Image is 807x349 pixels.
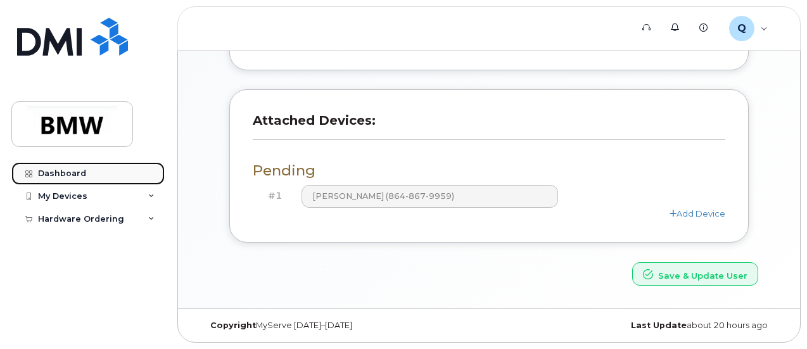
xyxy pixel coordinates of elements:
div: MyServe [DATE]–[DATE] [201,320,393,331]
strong: Copyright [210,320,256,330]
span: Q [737,21,746,36]
strong: Last Update [631,320,687,330]
div: about 20 hours ago [585,320,777,331]
button: Save & Update User [632,262,758,286]
iframe: Messenger Launcher [752,294,797,339]
h3: Attached Devices: [253,113,725,140]
h3: Pending [253,163,725,179]
div: QTE5574 [720,16,777,41]
a: Add Device [670,208,725,219]
h4: #1 [262,191,283,201]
